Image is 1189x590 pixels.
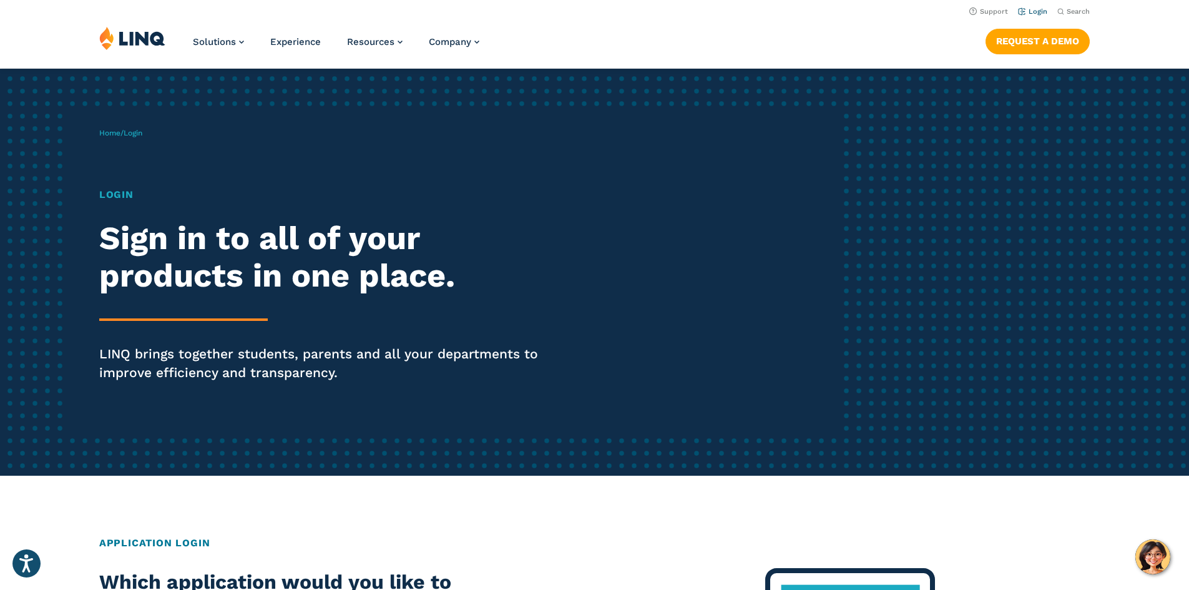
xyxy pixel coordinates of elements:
[193,36,236,47] span: Solutions
[99,26,165,50] img: LINQ | K‑12 Software
[1057,7,1090,16] button: Open Search Bar
[270,36,321,47] a: Experience
[1135,539,1170,574] button: Hello, have a question? Let’s chat.
[1018,7,1047,16] a: Login
[99,187,557,202] h1: Login
[193,26,479,67] nav: Primary Navigation
[99,129,142,137] span: /
[429,36,479,47] a: Company
[99,345,557,382] p: LINQ brings together students, parents and all your departments to improve efficiency and transpa...
[347,36,394,47] span: Resources
[99,129,120,137] a: Home
[429,36,471,47] span: Company
[986,26,1090,54] nav: Button Navigation
[124,129,142,137] span: Login
[99,536,1090,551] h2: Application Login
[347,36,403,47] a: Resources
[986,29,1090,54] a: Request a Demo
[193,36,244,47] a: Solutions
[99,220,557,295] h2: Sign in to all of your products in one place.
[969,7,1008,16] a: Support
[1067,7,1090,16] span: Search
